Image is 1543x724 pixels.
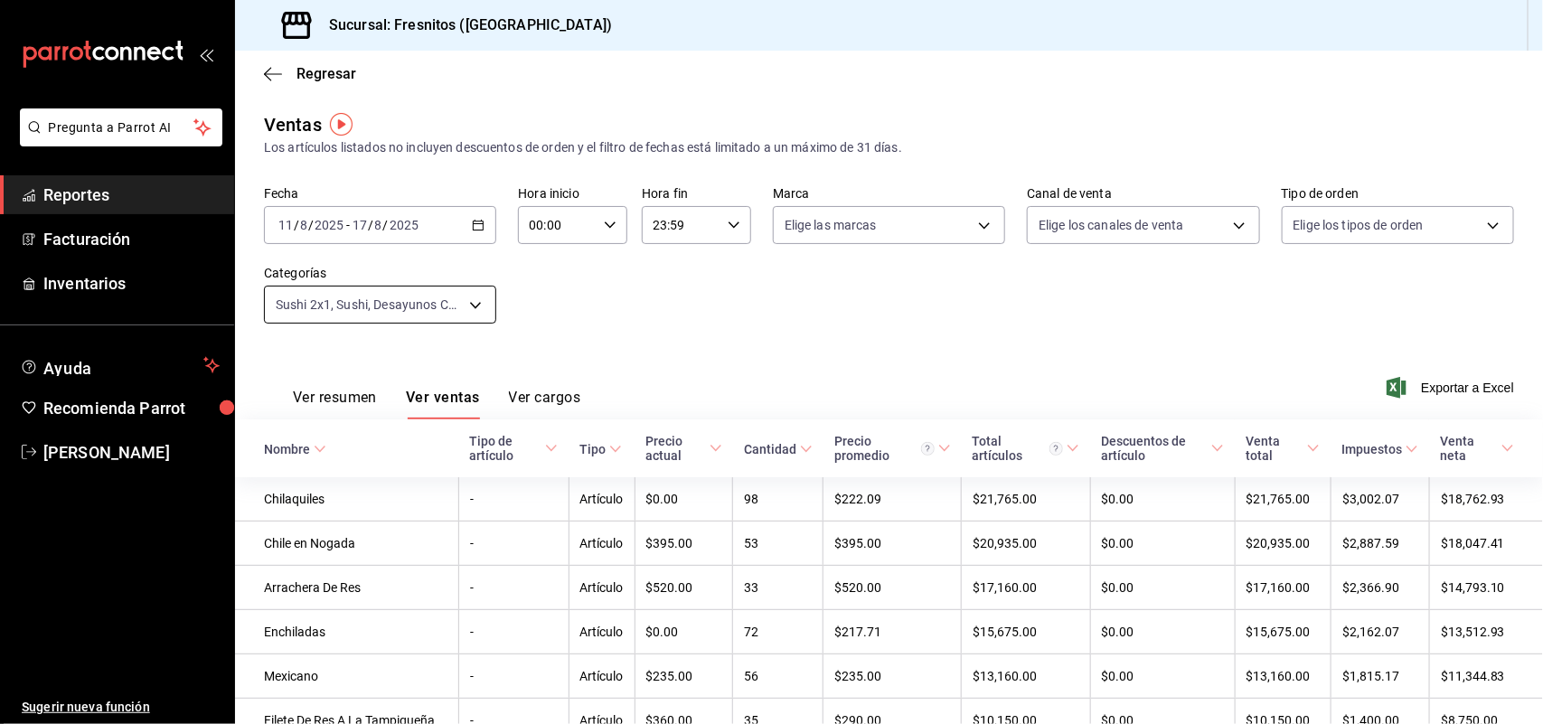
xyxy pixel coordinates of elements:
[264,65,356,82] button: Regresar
[1090,610,1235,654] td: $0.00
[1049,442,1063,456] svg: El total artículos considera cambios de precios en los artículos así como costos adicionales por ...
[1440,434,1498,463] div: Venta neta
[569,654,635,699] td: Artículo
[773,188,1005,201] label: Marca
[569,522,635,566] td: Artículo
[785,216,877,234] span: Elige las marcas
[834,434,935,463] div: Precio promedio
[1235,610,1331,654] td: $15,675.00
[458,522,569,566] td: -
[823,566,962,610] td: $520.00
[569,566,635,610] td: Artículo
[1090,522,1235,566] td: $0.00
[635,610,733,654] td: $0.00
[264,111,322,138] div: Ventas
[1027,188,1259,201] label: Canal de venta
[744,442,813,456] span: Cantidad
[1101,434,1224,463] span: Descuentos de artículo
[973,434,1080,463] span: Total artículos
[1390,377,1514,399] button: Exportar a Excel
[458,654,569,699] td: -
[406,389,480,419] button: Ver ventas
[374,218,383,232] input: --
[199,47,213,61] button: open_drawer_menu
[314,218,344,232] input: ----
[276,296,463,314] span: Sushi 2x1, Sushi, Desayunos Combinados, De La Casa
[1331,610,1429,654] td: $2,162.07
[962,522,1091,566] td: $20,935.00
[1429,610,1543,654] td: $13,512.93
[296,65,356,82] span: Regresar
[43,227,220,251] span: Facturación
[308,218,314,232] span: /
[368,218,373,232] span: /
[823,477,962,522] td: $222.09
[579,442,622,456] span: Tipo
[1331,654,1429,699] td: $1,815.17
[733,522,823,566] td: 53
[1331,477,1429,522] td: $3,002.07
[1090,566,1235,610] td: $0.00
[458,566,569,610] td: -
[1341,442,1402,456] div: Impuestos
[330,113,353,136] img: Tooltip marker
[1235,477,1331,522] td: $21,765.00
[1039,216,1183,234] span: Elige los canales de venta
[1429,522,1543,566] td: $18,047.41
[22,698,220,717] span: Sugerir nueva función
[315,14,612,36] h3: Sucursal: Fresnitos ([GEOGRAPHIC_DATA])
[733,477,823,522] td: 98
[352,218,368,232] input: --
[823,522,962,566] td: $395.00
[458,477,569,522] td: -
[235,566,458,610] td: Arrachera De Res
[1331,566,1429,610] td: $2,366.90
[458,610,569,654] td: -
[293,389,377,419] button: Ver resumen
[1090,654,1235,699] td: $0.00
[264,268,496,280] label: Categorías
[579,442,606,456] div: Tipo
[264,138,1514,157] div: Los artículos listados no incluyen descuentos de orden y el filtro de fechas está limitado a un m...
[973,434,1064,463] div: Total artículos
[1246,434,1320,463] span: Venta total
[962,566,1091,610] td: $17,160.00
[733,654,823,699] td: 56
[1235,522,1331,566] td: $20,935.00
[264,442,310,456] div: Nombre
[264,442,326,456] span: Nombre
[645,434,722,463] span: Precio actual
[962,610,1091,654] td: $15,675.00
[569,477,635,522] td: Artículo
[1331,522,1429,566] td: $2,887.59
[569,610,635,654] td: Artículo
[1440,434,1514,463] span: Venta neta
[733,610,823,654] td: 72
[1341,442,1418,456] span: Impuestos
[294,218,299,232] span: /
[43,183,220,207] span: Reportes
[733,566,823,610] td: 33
[43,354,196,376] span: Ayuda
[509,389,581,419] button: Ver cargos
[235,610,458,654] td: Enchiladas
[383,218,389,232] span: /
[744,442,796,456] div: Cantidad
[518,188,627,201] label: Hora inicio
[1282,188,1514,201] label: Tipo de orden
[1090,477,1235,522] td: $0.00
[235,522,458,566] td: Chile en Nogada
[962,477,1091,522] td: $21,765.00
[1101,434,1208,463] div: Descuentos de artículo
[13,131,222,150] a: Pregunta a Parrot AI
[346,218,350,232] span: -
[1294,216,1424,234] span: Elige los tipos de orden
[834,434,951,463] span: Precio promedio
[1429,477,1543,522] td: $18,762.93
[49,118,194,137] span: Pregunta a Parrot AI
[469,434,558,463] span: Tipo de artículo
[635,522,733,566] td: $395.00
[43,396,220,420] span: Recomienda Parrot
